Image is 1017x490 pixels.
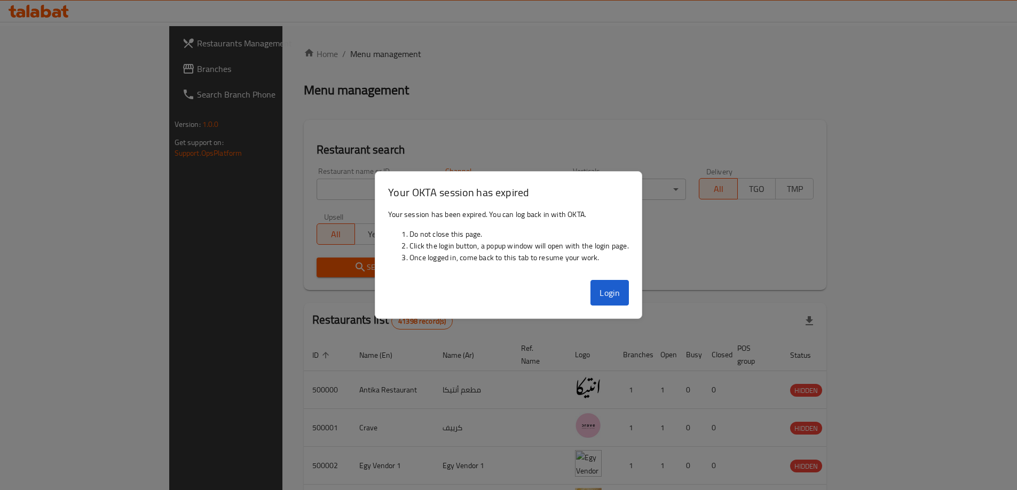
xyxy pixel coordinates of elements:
li: Once logged in, come back to this tab to resume your work. [409,252,629,263]
button: Login [590,280,629,306]
li: Do not close this page. [409,228,629,240]
h3: Your OKTA session has expired [388,184,629,200]
div: Your session has been expired. You can log back in with OKTA. [375,204,642,276]
li: Click the login button, a popup window will open with the login page. [409,240,629,252]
